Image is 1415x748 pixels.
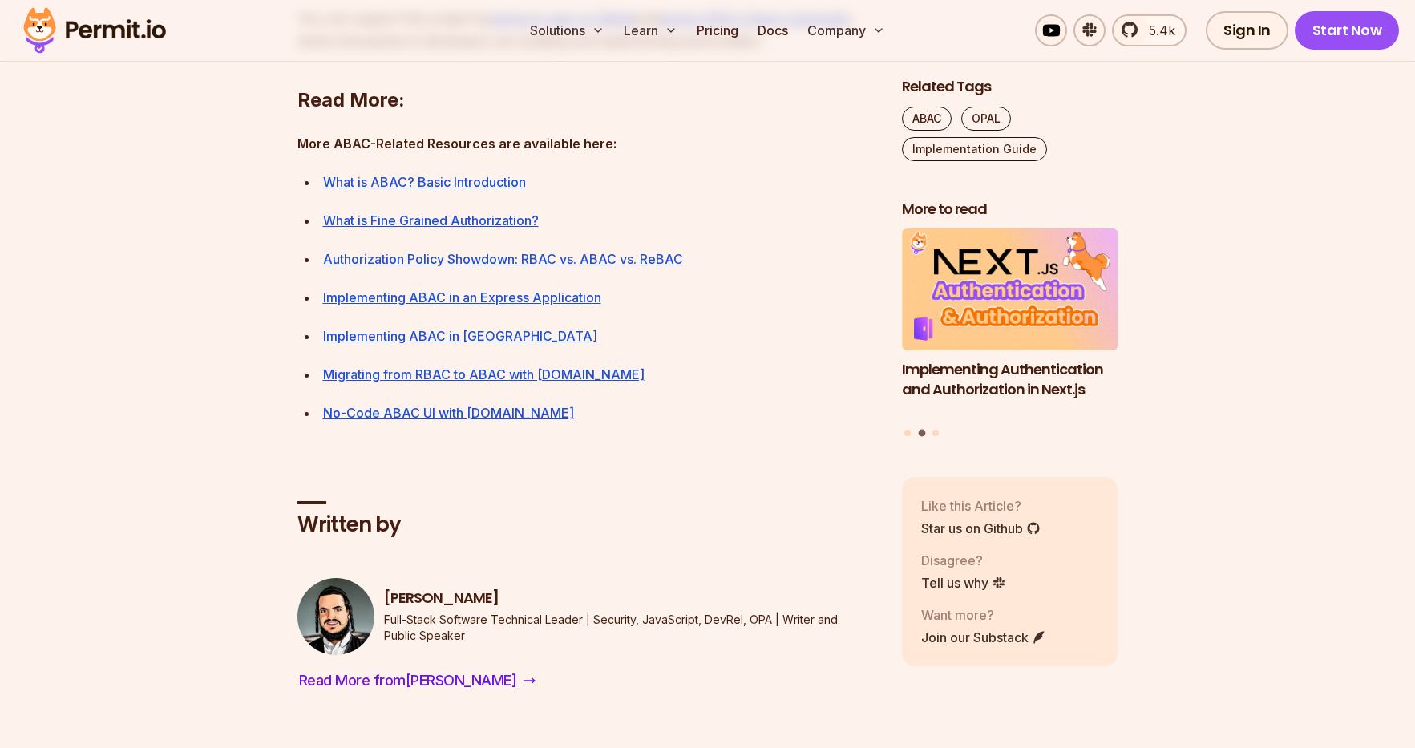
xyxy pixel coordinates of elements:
button: Go to slide 1 [904,430,911,436]
a: Implementing ABAC in an Express Application [323,289,601,305]
a: Implementing ABAC in [GEOGRAPHIC_DATA] [323,328,597,344]
a: What is ABAC? Basic Introduction [323,174,526,190]
a: Sign In [1206,11,1288,50]
a: Pricing [690,14,745,46]
button: Company [801,14,891,46]
button: Go to slide 2 [918,430,925,437]
a: What is Fine Grained Authorization? [323,212,539,228]
a: Implementation Guide [902,137,1047,161]
a: 5.4k [1112,14,1187,46]
h2: Related Tags [902,77,1118,97]
button: Go to slide 3 [932,430,939,436]
h3: [PERSON_NAME] [384,588,876,609]
a: Migrating from RBAC to ABAC with [DOMAIN_NAME] [323,366,645,382]
h2: Written by [297,511,876,540]
a: Implementing Authentication and Authorization in Next.jsImplementing Authentication and Authoriza... [902,229,1118,420]
a: No-Code ABAC UI with [DOMAIN_NAME] [323,405,574,421]
p: Full-Stack Software Technical Leader | Security, JavaScript, DevRel, OPA | Writer and Public Speaker [384,612,876,644]
button: Solutions [524,14,611,46]
h3: Implementing Authentication and Authorization in Next.js [902,360,1118,400]
img: Gabriel L. Manor [297,578,374,655]
button: Learn [617,14,684,46]
a: ABAC [902,107,952,131]
img: Permit logo [16,3,173,58]
strong: More ABAC-Related Resources are available here: [297,135,617,152]
a: Join our Substack [921,628,1046,647]
a: Star us on Github [921,519,1041,538]
a: Authorization Policy Showdown: RBAC vs. ABAC vs. ReBAC [323,251,683,267]
p: Want more? [921,605,1046,625]
a: Docs [751,14,794,46]
div: Posts [902,229,1118,439]
a: Tell us why [921,573,1006,592]
a: Read More from[PERSON_NAME] [297,668,538,693]
strong: Read More: [297,88,405,111]
span: 5.4k [1139,21,1175,40]
span: Read More from [PERSON_NAME] [299,669,517,692]
p: Disagree? [921,551,1006,570]
h2: ⁠ [297,23,876,113]
p: Like this Article? [921,496,1041,516]
a: OPAL [961,107,1011,131]
a: Start Now [1295,11,1400,50]
li: 2 of 3 [902,229,1118,420]
img: Implementing Authentication and Authorization in Next.js [902,229,1118,351]
h2: More to read [902,200,1118,220]
div: ⁠ [323,171,876,193]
